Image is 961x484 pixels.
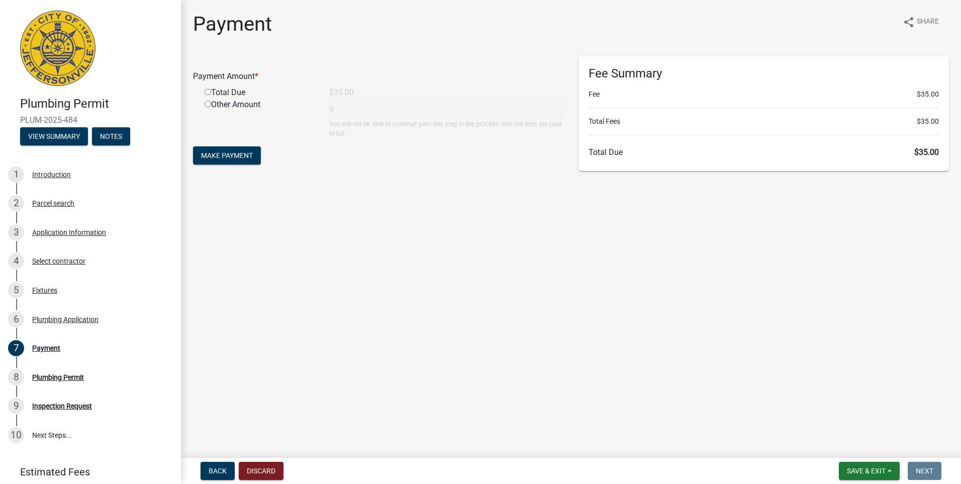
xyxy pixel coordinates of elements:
button: Save & Exit [839,462,900,480]
div: 4 [8,253,24,269]
button: View Summary [20,127,88,145]
div: 9 [8,398,24,414]
button: Make Payment [193,146,261,165]
div: Introduction [32,171,71,178]
div: Plumbing Permit [32,374,84,381]
button: Discard [239,462,283,480]
span: Save & Exit [847,467,886,475]
div: Payment [32,345,60,352]
span: PLUM-2025-484 [20,115,161,125]
span: $35.00 [917,116,939,127]
span: Make Payment [201,151,253,159]
div: 7 [8,340,24,356]
div: Payment Amount [185,70,571,83]
div: Fixtures [32,287,57,294]
div: Application Information [32,229,106,236]
a: Estimated Fees [8,462,165,482]
div: Parcel search [32,200,74,207]
button: shareShare [895,12,947,32]
div: 5 [8,282,24,298]
h6: Fee Summary [589,66,939,81]
div: 1 [8,167,24,183]
div: 2 [8,195,24,211]
span: Share [917,16,939,28]
wm-modal-confirm: Summary [20,133,88,141]
i: share [903,16,915,28]
span: $35.00 [914,147,939,157]
div: Inspection Request [32,402,92,410]
div: 10 [8,427,24,443]
div: 6 [8,311,24,328]
div: Total Due [197,87,322,99]
div: Select contractor [32,258,85,265]
img: City of Jeffersonville, Indiana [20,11,95,86]
h4: Plumbing Permit [20,97,173,111]
li: Total Fees [589,116,939,127]
span: Back [209,467,227,475]
wm-modal-confirm: Notes [92,133,130,141]
span: Next [916,467,933,475]
button: Next [908,462,941,480]
button: Notes [92,127,130,145]
div: 8 [8,369,24,385]
h1: Payment [193,12,272,36]
h6: Total Due [589,147,939,157]
div: Plumbing Application [32,316,99,323]
div: 3 [8,224,24,240]
div: Other Amount [197,99,322,138]
li: Fee [589,89,939,100]
span: $35.00 [917,89,939,100]
button: Back [201,462,235,480]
